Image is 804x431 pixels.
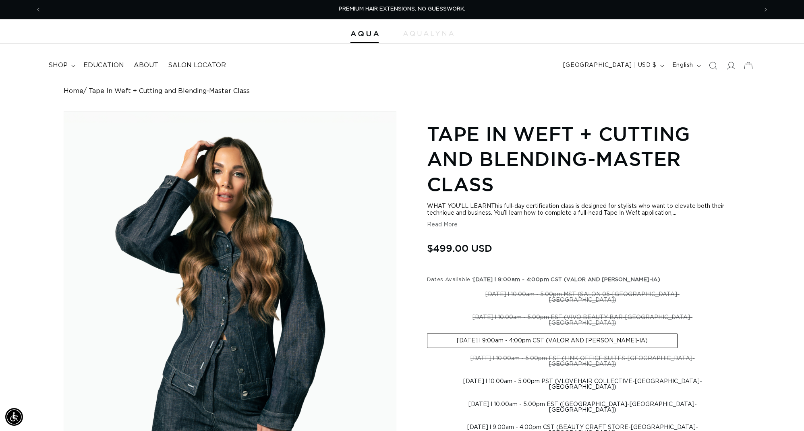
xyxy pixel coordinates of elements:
span: About [134,61,158,70]
span: Salon Locator [168,61,226,70]
div: Accessibility Menu [5,408,23,426]
a: Home [64,87,83,95]
label: [DATE] l 10:00am - 5:00pm PST (VLOVEHAIR COLLECTIVE-[GEOGRAPHIC_DATA]-[GEOGRAPHIC_DATA]) [427,375,738,394]
summary: Search [704,57,722,75]
button: Next announcement [757,2,775,17]
summary: shop [44,56,79,75]
label: [DATE] l 10:00am - 5:00pm EST ([GEOGRAPHIC_DATA]-[GEOGRAPHIC_DATA]-[GEOGRAPHIC_DATA]) [427,398,738,417]
button: Read More [427,222,458,228]
span: $499.00 USD [427,240,492,256]
label: [DATE] l 10:00am - 5:00pm EST (VIVO BEAUTY BAR-[GEOGRAPHIC_DATA]-[GEOGRAPHIC_DATA]) [427,311,738,330]
span: shop [48,61,68,70]
img: Aqua Hair Extensions [350,31,379,37]
label: [DATE] l 10:00am - 5:00pm EST (LINK OFFICE SUITES-[GEOGRAPHIC_DATA]-[GEOGRAPHIC_DATA]) [427,352,738,371]
span: PREMIUM HAIR EXTENSIONS. NO GUESSWORK. [339,6,465,12]
span: [DATE] l 9:00am - 4:00pm CST (VALOR AND [PERSON_NAME]-IA) [473,277,660,282]
a: Salon Locator [163,56,231,75]
div: WHAT YOU'LL LEARNThis full-day certification class is designed for stylists who want to elevate b... [427,203,740,217]
button: English [667,58,704,73]
label: [DATE] l 9:00am - 4:00pm CST (VALOR AND [PERSON_NAME]-IA) [427,334,678,348]
legend: Dates Available : [427,276,661,284]
a: Education [79,56,129,75]
iframe: Chat Widget [764,392,804,431]
button: [GEOGRAPHIC_DATA] | USD $ [558,58,667,73]
span: [GEOGRAPHIC_DATA] | USD $ [563,61,657,70]
h1: Tape In Weft + Cutting and Blending-Master Class [427,121,740,197]
img: aqualyna.com [403,31,454,36]
nav: breadcrumbs [64,87,740,95]
span: Education [83,61,124,70]
label: [DATE] l 10:00am - 5:00pm MST (SALON 05-[GEOGRAPHIC_DATA]-[GEOGRAPHIC_DATA]) [427,288,738,307]
span: English [672,61,693,70]
a: About [129,56,163,75]
span: Tape In Weft + Cutting and Blending-Master Class [89,87,250,95]
button: Previous announcement [29,2,47,17]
